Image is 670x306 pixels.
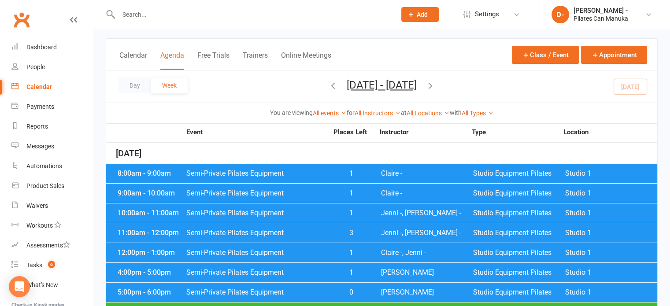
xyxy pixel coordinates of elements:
[106,143,657,164] div: [DATE]
[347,109,355,116] strong: for
[115,170,186,177] div: 8:00am - 9:00am
[115,190,186,197] div: 9:00am - 10:00am
[473,170,565,177] span: Studio Equipment Pilates
[270,109,313,116] strong: You are viewing
[197,51,230,70] button: Free Trials
[381,269,473,276] span: [PERSON_NAME]
[26,44,57,51] div: Dashboard
[401,109,407,116] strong: at
[563,129,655,136] strong: Location
[11,117,93,136] a: Reports
[115,289,186,296] div: 5:00pm - 6:00pm
[11,156,93,176] a: Automations
[115,249,186,256] div: 12:00pm - 1:00pm
[381,210,473,217] span: Jenni -, [PERSON_NAME] -
[115,210,186,217] div: 10:00am - 11:00am
[11,196,93,216] a: Waivers
[328,210,374,217] span: 1
[381,249,473,256] span: Claire -, Jenni -
[11,77,93,97] a: Calendar
[473,210,565,217] span: Studio Equipment Pilates
[574,7,628,15] div: [PERSON_NAME] -
[26,281,58,288] div: What's New
[186,269,328,276] span: Semi-Private Pilates Equipment
[26,103,54,110] div: Payments
[347,79,417,91] button: [DATE] - [DATE]
[328,229,374,236] span: 3
[450,109,462,116] strong: with
[473,229,565,236] span: Studio Equipment Pilates
[327,129,373,136] strong: Places Left
[565,190,657,197] span: Studio 1
[473,249,565,256] span: Studio Equipment Pilates
[11,255,93,275] a: Tasks 6
[565,210,657,217] span: Studio 1
[186,190,328,197] span: Semi-Private Pilates Equipment
[401,7,439,22] button: Add
[328,190,374,197] span: 1
[119,51,147,70] button: Calendar
[26,222,53,229] div: Workouts
[26,83,52,90] div: Calendar
[475,4,499,24] span: Settings
[574,15,628,22] div: Pilates Can Manuka
[186,229,328,236] span: Semi-Private Pilates Equipment
[565,289,657,296] span: Studio 1
[11,9,33,31] a: Clubworx
[11,216,93,236] a: Workouts
[381,229,473,236] span: Jenni -, [PERSON_NAME] -
[380,129,471,136] strong: Instructor
[160,51,184,70] button: Agenda
[462,110,494,117] a: All Types
[565,249,657,256] span: Studio 1
[328,170,374,177] span: 1
[186,129,327,136] strong: Event
[313,110,347,117] a: All events
[473,269,565,276] span: Studio Equipment Pilates
[552,6,569,23] div: D-
[417,11,428,18] span: Add
[9,276,30,297] div: Open Intercom Messenger
[328,249,374,256] span: 1
[26,262,42,269] div: Tasks
[11,97,93,117] a: Payments
[565,229,657,236] span: Studio 1
[26,123,48,130] div: Reports
[186,289,328,296] span: Semi-Private Pilates Equipment
[26,182,64,189] div: Product Sales
[381,190,473,197] span: Claire -
[472,129,563,136] strong: Type
[11,37,93,57] a: Dashboard
[565,170,657,177] span: Studio 1
[11,176,93,196] a: Product Sales
[11,236,93,255] a: Assessments
[186,170,328,177] span: Semi-Private Pilates Equipment
[328,289,374,296] span: 0
[243,51,268,70] button: Trainers
[118,77,151,93] button: Day
[26,242,70,249] div: Assessments
[473,289,565,296] span: Studio Equipment Pilates
[115,269,186,276] div: 4:00pm - 5:00pm
[26,162,62,170] div: Automations
[565,269,657,276] span: Studio 1
[512,46,579,64] button: Class / Event
[26,202,48,209] div: Waivers
[11,136,93,156] a: Messages
[381,170,473,177] span: Claire -
[186,210,328,217] span: Semi-Private Pilates Equipment
[151,77,188,93] button: Week
[186,249,328,256] span: Semi-Private Pilates Equipment
[11,275,93,295] a: What's New
[473,190,565,197] span: Studio Equipment Pilates
[581,46,647,64] button: Appointment
[115,229,186,236] div: 11:00am - 12:00pm
[11,57,93,77] a: People
[407,110,450,117] a: All Locations
[48,261,55,268] span: 6
[328,269,374,276] span: 1
[381,289,473,296] span: [PERSON_NAME]
[26,143,54,150] div: Messages
[355,110,401,117] a: All Instructors
[281,51,331,70] button: Online Meetings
